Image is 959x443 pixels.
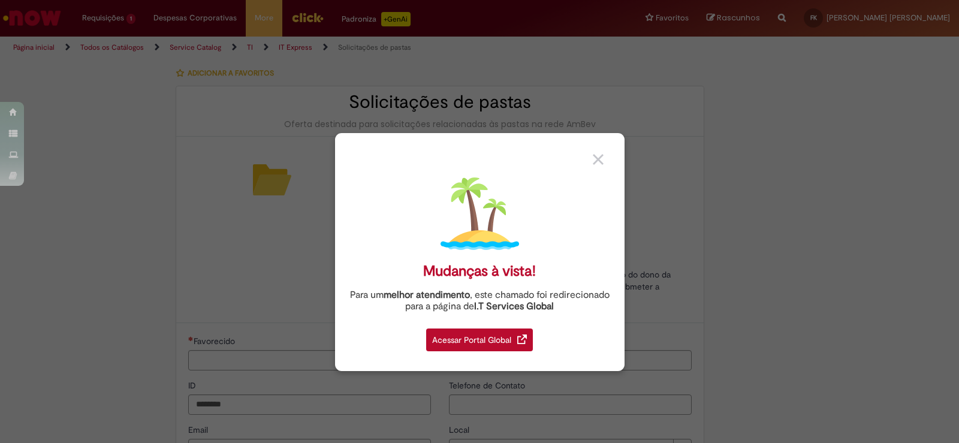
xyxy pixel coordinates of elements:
strong: melhor atendimento [384,289,470,301]
img: island.png [441,174,519,253]
img: close_button_grey.png [593,154,604,165]
div: Acessar Portal Global [426,329,533,351]
div: Para um , este chamado foi redirecionado para a página de [344,290,616,312]
div: Mudanças à vista! [423,263,536,280]
img: redirect_link.png [517,334,527,344]
a: Acessar Portal Global [426,322,533,351]
a: I.T Services Global [474,294,554,312]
